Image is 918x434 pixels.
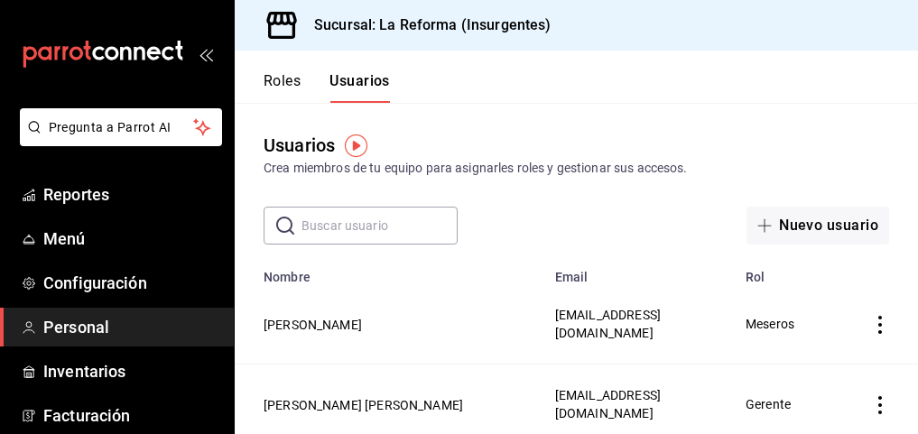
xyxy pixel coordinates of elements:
span: Pregunta a Parrot AI [49,118,194,137]
input: Buscar usuario [301,208,458,244]
span: [EMAIL_ADDRESS][DOMAIN_NAME] [555,388,661,420]
button: [PERSON_NAME] [264,316,362,334]
span: Personal [43,315,219,339]
div: navigation tabs [264,72,390,103]
span: Gerente [746,397,791,411]
span: Meseros [746,317,794,331]
span: Inventarios [43,359,219,383]
button: Nuevo usuario [746,207,889,245]
button: open_drawer_menu [199,47,213,61]
img: Tooltip marker [345,134,367,157]
span: Menú [43,226,219,251]
th: Rol [735,259,849,284]
a: Pregunta a Parrot AI [13,131,222,150]
h3: Sucursal: La Reforma (Insurgentes) [300,14,551,36]
button: Usuarios [329,72,390,103]
span: Configuración [43,271,219,295]
th: Nombre [235,259,544,284]
button: Roles [264,72,301,103]
button: actions [871,396,889,414]
button: actions [871,316,889,334]
button: Pregunta a Parrot AI [20,108,222,146]
button: [PERSON_NAME] [PERSON_NAME] [264,396,463,414]
div: Crea miembros de tu equipo para asignarles roles y gestionar sus accesos. [264,159,889,178]
span: Reportes [43,182,219,207]
th: Email [544,259,735,284]
div: Usuarios [264,132,335,159]
span: Facturación [43,403,219,428]
span: [EMAIL_ADDRESS][DOMAIN_NAME] [555,308,661,340]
